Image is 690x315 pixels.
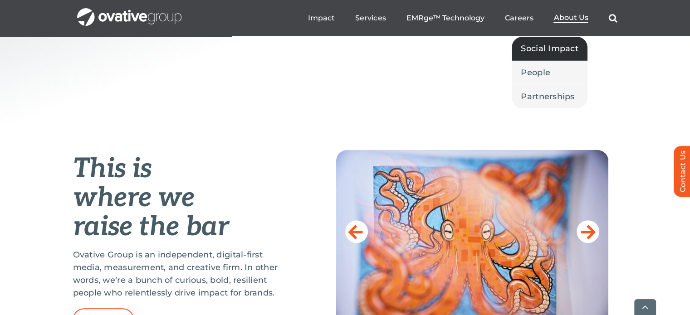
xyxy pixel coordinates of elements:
a: Services [355,14,386,23]
a: Partnerships [512,85,587,108]
span: Social Impact [521,42,578,55]
em: where we [73,182,195,214]
nav: Menu [308,4,617,33]
a: About Us [553,13,588,23]
a: OG_Full_horizontal_WHT [77,7,181,16]
a: EMRge™ Technology [406,14,484,23]
a: Search [608,14,617,23]
span: People [521,66,550,79]
em: This is [73,153,152,185]
p: Ovative Group is an independent, digital-first media, measurement, and creative firm. In other wo... [73,248,291,299]
span: This is [73,132,152,165]
a: Impact [308,14,335,23]
em: raise the bar [73,211,229,243]
span: Partnerships [521,90,574,103]
span: About Us [553,13,588,22]
a: Social Impact [512,37,587,60]
a: People [512,61,587,84]
a: Careers [504,14,533,23]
